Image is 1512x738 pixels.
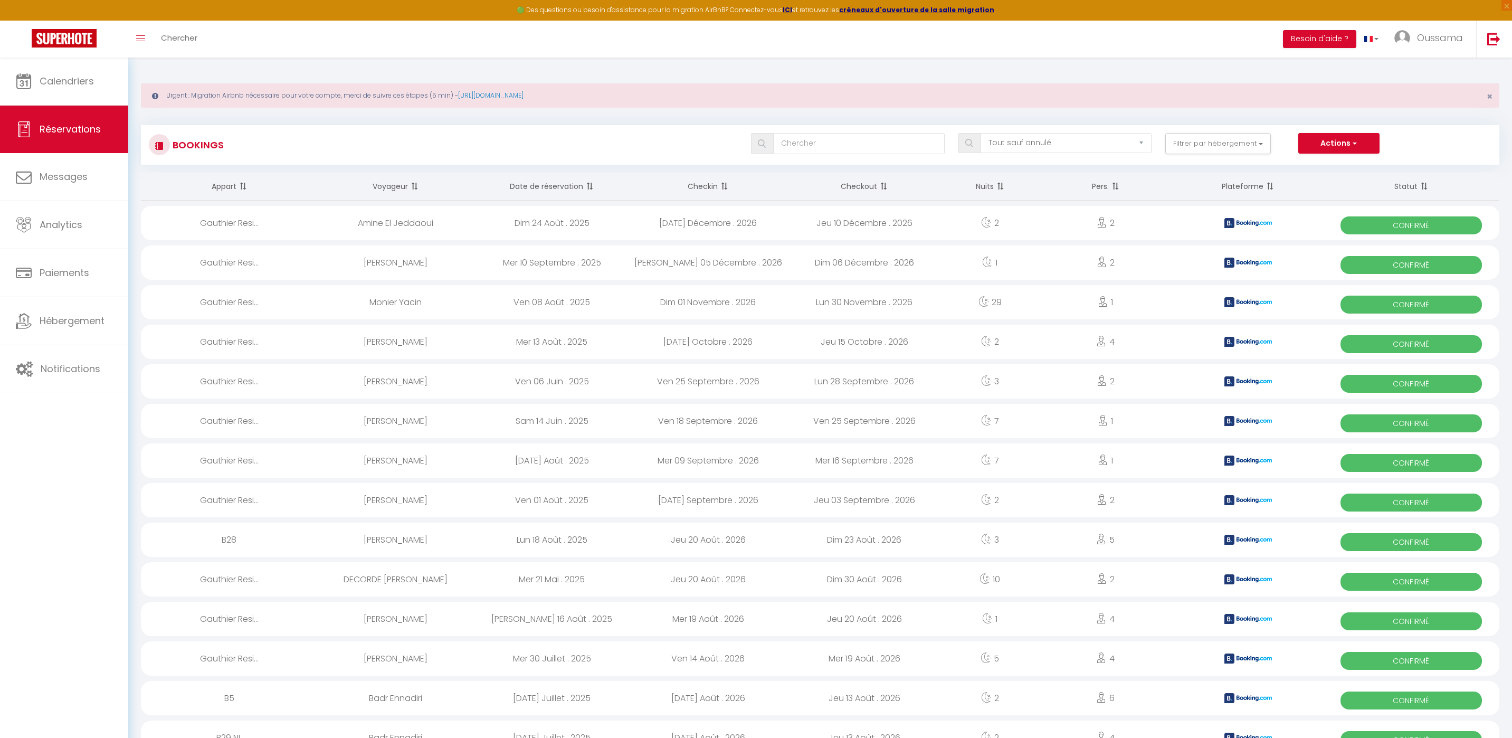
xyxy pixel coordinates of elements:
span: Oussama [1417,31,1463,44]
a: ... Oussama [1386,21,1476,58]
span: Messages [40,170,88,183]
th: Sort by status [1323,173,1499,201]
th: Sort by nights [943,173,1038,201]
th: Sort by booking date [474,173,630,201]
th: Sort by checkout [786,173,943,201]
span: Notifications [41,362,100,375]
button: Filtrer par hébergement [1165,133,1271,154]
button: Actions [1298,133,1380,154]
span: Chercher [161,32,197,43]
button: Besoin d'aide ? [1283,30,1356,48]
img: ... [1394,30,1410,46]
h3: Bookings [170,133,224,157]
input: Chercher [773,133,944,154]
span: Paiements [40,266,89,279]
img: Super Booking [32,29,97,48]
a: ICI [783,5,792,14]
span: × [1487,90,1492,103]
span: Réservations [40,122,101,136]
th: Sort by rentals [141,173,318,201]
div: Urgent : Migration Airbnb nécessaire pour votre compte, merci de suivre ces étapes (5 min) - [141,83,1499,108]
a: créneaux d'ouverture de la salle migration [839,5,994,14]
span: Hébergement [40,314,104,327]
th: Sort by checkin [630,173,786,201]
iframe: Chat [1467,690,1504,730]
img: logout [1487,32,1500,45]
a: Chercher [153,21,205,58]
span: Analytics [40,218,82,231]
th: Sort by guest [318,173,474,201]
th: Sort by channel [1173,173,1323,201]
span: Calendriers [40,74,94,88]
button: Close [1487,92,1492,101]
a: [URL][DOMAIN_NAME] [458,91,524,100]
th: Sort by people [1038,173,1173,201]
